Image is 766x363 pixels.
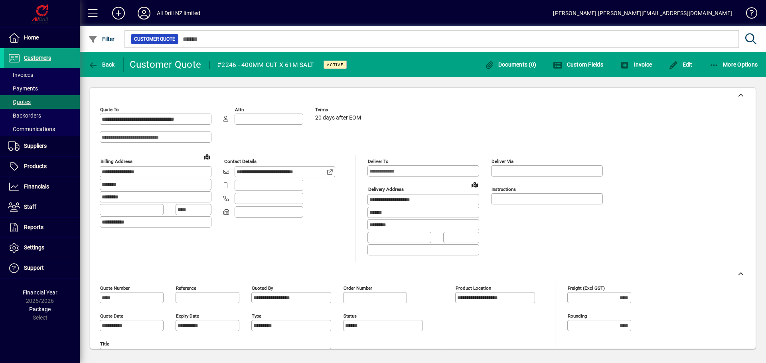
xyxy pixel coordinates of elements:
[8,72,33,78] span: Invoices
[553,7,732,20] div: [PERSON_NAME] [PERSON_NAME][EMAIL_ADDRESS][DOMAIN_NAME]
[4,109,80,122] a: Backorders
[8,112,41,119] span: Backorders
[4,197,80,217] a: Staff
[4,218,80,237] a: Reports
[88,36,115,42] span: Filter
[24,143,47,149] span: Suppliers
[4,28,80,48] a: Home
[29,306,51,312] span: Package
[24,183,49,190] span: Financials
[8,126,55,132] span: Communications
[667,57,695,72] button: Edit
[24,34,39,41] span: Home
[327,62,344,67] span: Active
[618,57,654,72] button: Invoice
[80,57,124,72] app-page-header-button: Back
[468,178,481,191] a: View on map
[100,313,123,318] mat-label: Quote date
[456,285,491,290] mat-label: Product location
[100,341,109,346] mat-label: Title
[4,82,80,95] a: Payments
[201,150,213,163] a: View on map
[24,244,44,251] span: Settings
[23,289,57,296] span: Financial Year
[709,61,758,68] span: More Options
[4,95,80,109] a: Quotes
[106,6,131,20] button: Add
[4,258,80,278] a: Support
[157,7,201,20] div: All Drill NZ limited
[4,136,80,156] a: Suppliers
[315,107,363,112] span: Terms
[130,58,201,71] div: Customer Quote
[568,313,587,318] mat-label: Rounding
[707,57,760,72] button: More Options
[669,61,693,68] span: Edit
[551,57,605,72] button: Custom Fields
[4,68,80,82] a: Invoices
[100,285,130,290] mat-label: Quote number
[482,57,538,72] button: Documents (0)
[492,159,513,164] mat-label: Deliver via
[24,204,36,210] span: Staff
[8,85,38,92] span: Payments
[88,61,115,68] span: Back
[176,285,196,290] mat-label: Reference
[4,238,80,258] a: Settings
[100,107,119,112] mat-label: Quote To
[368,159,389,164] mat-label: Deliver To
[235,107,244,112] mat-label: Attn
[344,285,372,290] mat-label: Order number
[4,157,80,177] a: Products
[315,115,361,121] span: 20 days after EOM
[484,61,536,68] span: Documents (0)
[24,224,43,230] span: Reports
[217,59,314,71] div: #2246 - 400MM CUT X 61M SALT
[176,313,199,318] mat-label: Expiry date
[740,2,756,27] a: Knowledge Base
[252,313,261,318] mat-label: Type
[24,163,47,169] span: Products
[4,122,80,136] a: Communications
[8,99,31,105] span: Quotes
[492,186,516,192] mat-label: Instructions
[86,32,117,46] button: Filter
[134,35,175,43] span: Customer Quote
[24,265,44,271] span: Support
[344,313,357,318] mat-label: Status
[553,61,603,68] span: Custom Fields
[252,285,273,290] mat-label: Quoted by
[24,55,51,61] span: Customers
[620,61,652,68] span: Invoice
[4,177,80,197] a: Financials
[568,285,605,290] mat-label: Freight (excl GST)
[86,57,117,72] button: Back
[131,6,157,20] button: Profile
